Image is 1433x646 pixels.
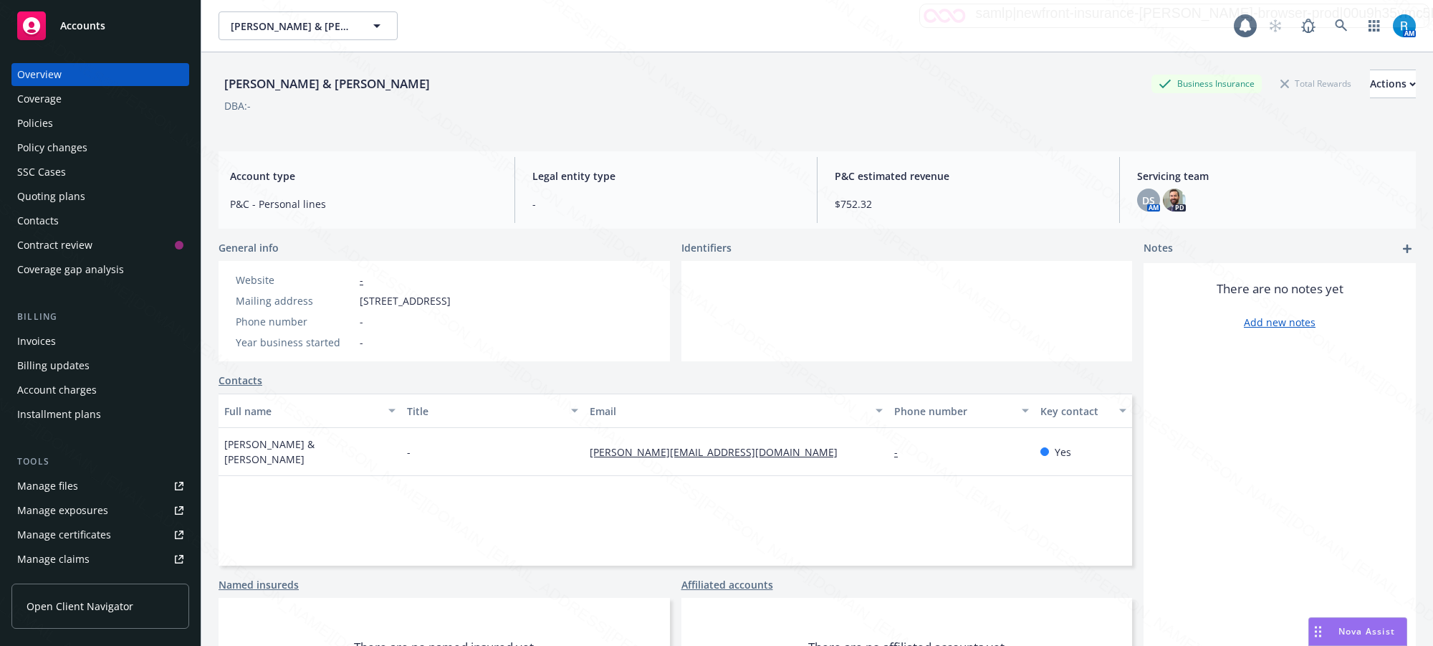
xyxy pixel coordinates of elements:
[1137,168,1404,184] span: Servicing team
[27,599,133,614] span: Open Client Navigator
[11,87,189,110] a: Coverage
[11,161,189,184] a: SSC Cases
[1163,189,1186,212] img: photo
[11,258,189,281] a: Coverage gap analysis
[219,577,299,592] a: Named insureds
[532,168,800,184] span: Legal entity type
[219,11,398,40] button: [PERSON_NAME] & [PERSON_NAME]
[219,75,436,93] div: [PERSON_NAME] & [PERSON_NAME]
[11,310,189,324] div: Billing
[888,394,1035,428] button: Phone number
[835,168,1102,184] span: P&C estimated revenue
[11,548,189,571] a: Manage claims
[11,330,189,353] a: Invoices
[11,112,189,135] a: Policies
[219,240,279,255] span: General info
[401,394,584,428] button: Title
[532,196,800,212] span: -
[835,196,1102,212] span: $752.32
[360,314,363,329] span: -
[1261,11,1290,40] a: Start snowing
[1217,280,1343,298] span: There are no notes yet
[1308,617,1407,646] button: Nova Assist
[407,445,411,460] span: -
[17,136,87,159] div: Policy changes
[1399,240,1416,257] a: add
[17,354,90,377] div: Billing updates
[60,20,105,32] span: Accounts
[11,209,189,232] a: Contacts
[1327,11,1356,40] a: Search
[894,445,909,459] a: -
[1393,14,1416,37] img: photo
[11,403,189,426] a: Installment plans
[17,499,108,522] div: Manage exposures
[230,196,497,212] span: P&C - Personal lines
[590,445,849,459] a: [PERSON_NAME][EMAIL_ADDRESS][DOMAIN_NAME]
[17,379,97,402] div: Account charges
[1040,404,1111,419] div: Key contact
[11,6,189,46] a: Accounts
[236,335,354,350] div: Year business started
[11,523,189,546] a: Manage certificates
[224,98,251,113] div: DBA: -
[11,455,189,469] div: Tools
[681,240,732,255] span: Identifiers
[1294,11,1323,40] a: Report a Bug
[1144,240,1173,257] span: Notes
[224,404,380,419] div: Full name
[681,577,773,592] a: Affiliated accounts
[1370,70,1416,98] div: Actions
[11,475,189,498] a: Manage files
[17,330,56,353] div: Invoices
[1309,618,1327,645] div: Drag to move
[219,373,262,388] a: Contacts
[17,258,124,281] div: Coverage gap analysis
[11,136,189,159] a: Policy changes
[17,209,59,232] div: Contacts
[1055,445,1071,460] span: Yes
[11,234,189,257] a: Contract review
[360,273,363,287] a: -
[11,185,189,208] a: Quoting plans
[360,293,451,308] span: [STREET_ADDRESS]
[17,403,101,426] div: Installment plans
[17,112,53,135] div: Policies
[1151,75,1262,92] div: Business Insurance
[360,335,363,350] span: -
[17,161,66,184] div: SSC Cases
[407,404,562,419] div: Title
[1360,11,1389,40] a: Switch app
[590,404,867,419] div: Email
[17,523,111,546] div: Manage certificates
[11,354,189,377] a: Billing updates
[11,499,189,522] a: Manage exposures
[17,475,78,498] div: Manage files
[11,63,189,86] a: Overview
[894,404,1013,419] div: Phone number
[17,63,62,86] div: Overview
[1338,625,1395,637] span: Nova Assist
[230,168,497,184] span: Account type
[17,234,92,257] div: Contract review
[584,394,888,428] button: Email
[236,272,354,288] div: Website
[236,293,354,308] div: Mailing address
[17,185,85,208] div: Quoting plans
[1273,75,1358,92] div: Total Rewards
[236,314,354,329] div: Phone number
[219,394,401,428] button: Full name
[231,19,355,34] span: [PERSON_NAME] & [PERSON_NAME]
[17,87,62,110] div: Coverage
[1370,70,1416,98] button: Actions
[1142,193,1155,208] span: DS
[1244,315,1315,330] a: Add new notes
[17,548,90,571] div: Manage claims
[11,379,189,402] a: Account charges
[1035,394,1132,428] button: Key contact
[224,437,396,467] span: [PERSON_NAME] & [PERSON_NAME]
